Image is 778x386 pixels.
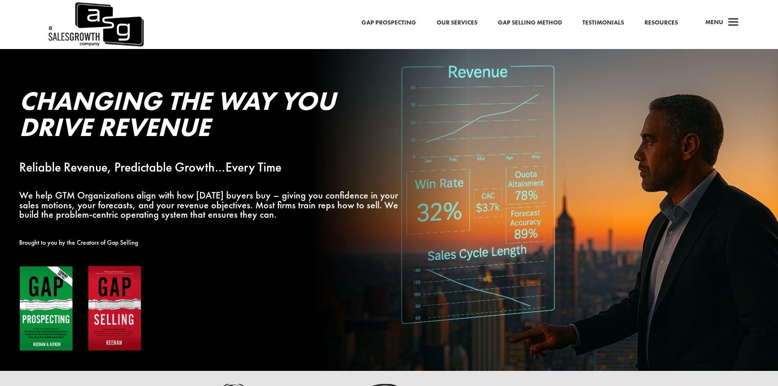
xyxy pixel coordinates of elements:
p: We help GTM Organizations align with how [DATE] buyers buy – giving you confidence in your sales ... [19,190,401,219]
span: Menu [705,18,723,26]
span: a [725,15,742,31]
a: Our Services [437,18,477,28]
h2: Changing the Way You Drive Revenue [19,88,401,144]
p: Brought to you by the Creators of Gap Selling [19,238,401,248]
img: Gap Books [19,266,142,352]
a: Gap Prospecting [361,18,416,28]
a: Resources [644,18,678,28]
a: Gap Selling Method [498,18,562,28]
a: Testimonials [582,18,624,28]
p: Reliable Revenue, Predictable Growth…Every Time [19,163,401,172]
